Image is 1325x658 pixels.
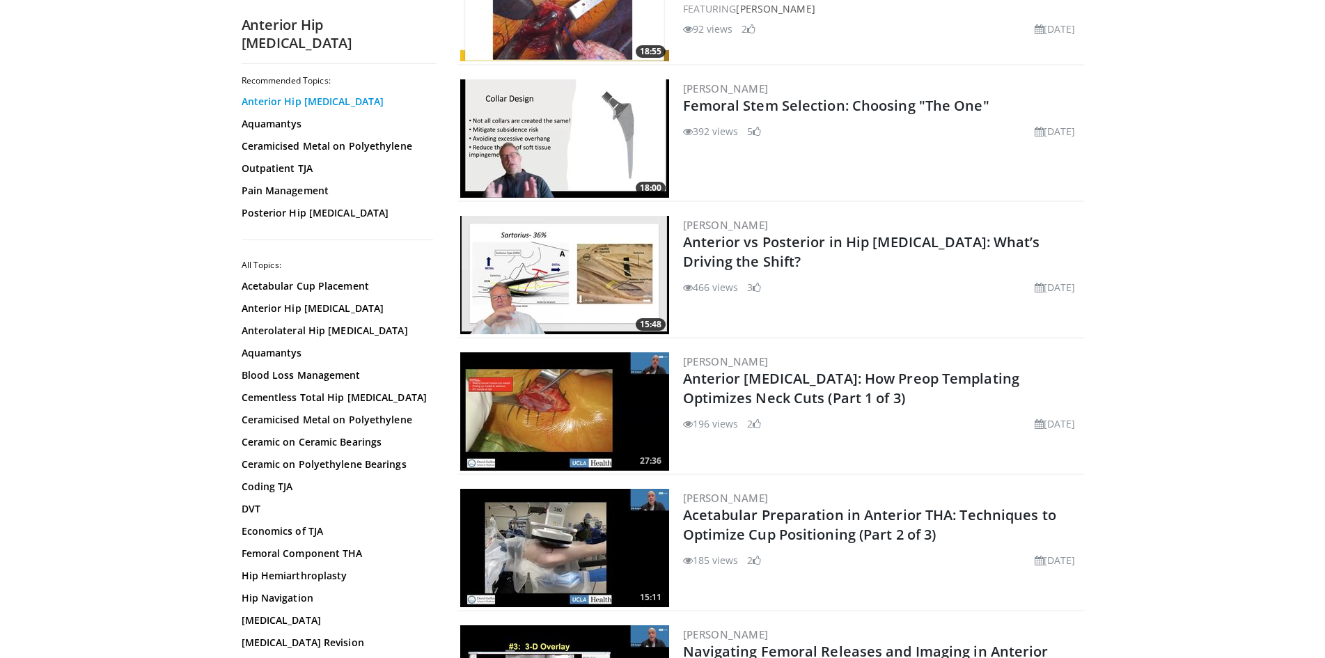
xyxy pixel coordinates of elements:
a: [PERSON_NAME] [683,81,769,95]
a: Aquamantys [242,117,430,131]
span: 15:11 [636,591,666,604]
span: 15:48 [636,318,666,331]
a: Aquamantys [242,346,430,360]
a: Anterior Hip [MEDICAL_DATA] [242,301,430,315]
img: 45caf13c-3501-4abc-8b84-9aabc06f3305.300x170_q85_crop-smart_upscale.jpg [460,489,669,607]
li: 2 [747,416,761,431]
a: Blood Loss Management [242,368,430,382]
h2: All Topics: [242,260,433,271]
a: Anterior vs Posterior in Hip [MEDICAL_DATA]: What’s Driving the Shift? [683,233,1040,271]
li: 392 views [683,124,739,139]
span: 18:55 [636,45,666,58]
img: 5aec72b5-524b-45a8-aa48-d08c8053b7b7.300x170_q85_crop-smart_upscale.jpg [460,352,669,471]
a: 15:11 [460,489,669,607]
a: Coding TJA [242,480,430,494]
img: e38941b5-ade7-407d-ad44-e377589d1b4e.300x170_q85_crop-smart_upscale.jpg [460,79,669,198]
a: Outpatient TJA [242,162,430,175]
a: 18:00 [460,79,669,198]
a: Femoral Component THA [242,547,430,561]
a: Ceramicised Metal on Polyethylene [242,413,430,427]
li: 185 views [683,553,739,567]
a: Acetabular Preparation in Anterior THA: Techniques to Optimize Cup Positioning (Part 2 of 3) [683,506,1056,544]
a: Ceramic on Polyethylene Bearings [242,457,430,471]
a: 27:36 [460,352,669,471]
span: 27:36 [636,455,666,467]
li: [DATE] [1035,124,1076,139]
div: FEATURING [683,1,1081,16]
a: Cementless Total Hip [MEDICAL_DATA] [242,391,430,405]
a: [PERSON_NAME] [683,218,769,232]
img: 323d8866-7c54-4680-ab53-78bc1e009c77.300x170_q85_crop-smart_upscale.jpg [460,216,669,334]
a: [PERSON_NAME] [683,627,769,641]
a: [PERSON_NAME] [683,491,769,505]
a: Anterior [MEDICAL_DATA]: How Preop Templating Optimizes Neck Cuts (Part 1 of 3) [683,369,1020,407]
a: Acetabular Cup Placement [242,279,430,293]
a: Economics of TJA [242,524,430,538]
a: Ceramic on Ceramic Bearings [242,435,430,449]
a: DVT [242,502,430,516]
a: Anterior Hip [MEDICAL_DATA] [242,95,430,109]
a: Ceramicised Metal on Polyethylene [242,139,430,153]
a: Posterior Hip [MEDICAL_DATA] [242,206,430,220]
a: [PERSON_NAME] [736,2,815,15]
li: [DATE] [1035,280,1076,295]
a: Pain Management [242,184,430,198]
span: 18:00 [636,182,666,194]
a: Hip Navigation [242,591,430,605]
li: [DATE] [1035,416,1076,431]
li: 3 [747,280,761,295]
a: 15:48 [460,216,669,334]
li: 5 [747,124,761,139]
h2: Anterior Hip [MEDICAL_DATA] [242,16,437,52]
li: 2 [742,22,755,36]
li: 466 views [683,280,739,295]
li: 92 views [683,22,733,36]
a: Femoral Stem Selection: Choosing "The One" [683,96,989,115]
h2: Recommended Topics: [242,75,433,86]
a: [MEDICAL_DATA] [242,613,430,627]
li: 2 [747,553,761,567]
a: [MEDICAL_DATA] Revision [242,636,430,650]
li: [DATE] [1035,22,1076,36]
li: [DATE] [1035,553,1076,567]
li: 196 views [683,416,739,431]
a: [PERSON_NAME] [683,354,769,368]
a: Anterolateral Hip [MEDICAL_DATA] [242,324,430,338]
a: Hip Hemiarthroplasty [242,569,430,583]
